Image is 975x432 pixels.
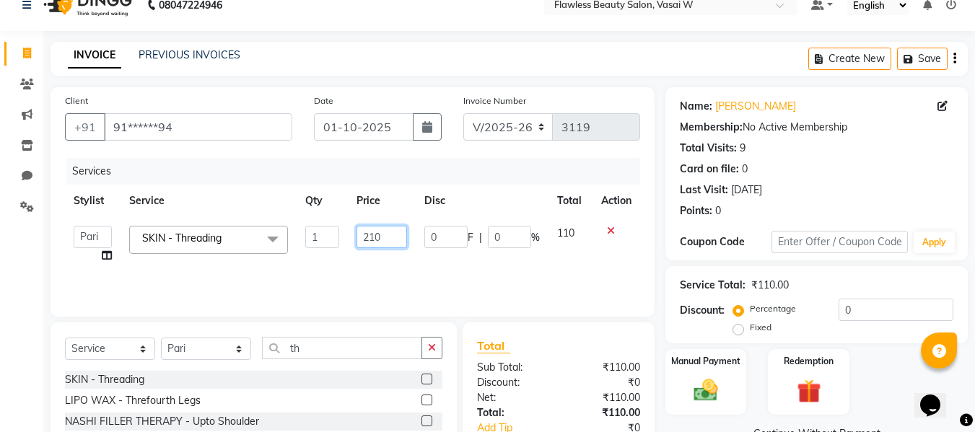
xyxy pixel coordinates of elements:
div: Membership: [680,120,743,135]
iframe: chat widget [914,374,961,418]
label: Date [314,94,333,107]
label: Client [65,94,88,107]
div: [DATE] [731,182,762,198]
label: Manual Payment [671,355,740,368]
th: Stylist [65,185,121,217]
div: Card on file: [680,162,739,177]
div: Name: [680,99,712,114]
div: Total Visits: [680,141,737,156]
div: NASHI FILLER THERAPY - Upto Shoulder [65,414,259,429]
div: ₹0 [559,375,651,390]
button: Apply [914,232,955,253]
th: Service [121,185,297,217]
label: Percentage [750,302,796,315]
div: Service Total: [680,278,746,293]
a: INVOICE [68,43,121,69]
button: Create New [808,48,891,70]
div: Discount: [680,303,725,318]
label: Redemption [784,355,834,368]
div: 9 [740,141,746,156]
div: Net: [466,390,559,405]
div: Sub Total: [466,360,559,375]
span: | [479,230,482,245]
div: Total: [466,405,559,420]
div: Last Visit: [680,182,728,198]
div: Coupon Code [680,234,771,250]
th: Disc [416,185,548,217]
div: SKIN - Threading [65,372,144,387]
button: +91 [65,113,105,141]
div: 0 [715,203,721,219]
img: _gift.svg [790,376,828,406]
span: Total [477,338,510,353]
div: 0 [742,162,748,177]
div: Points: [680,203,712,219]
a: PREVIOUS INVOICES [139,48,240,61]
label: Fixed [750,321,771,334]
span: % [531,230,540,245]
label: Invoice Number [463,94,526,107]
div: ₹110.00 [559,405,651,420]
img: _cash.svg [686,376,725,404]
a: x [222,232,228,244]
th: Qty [297,185,349,217]
span: 110 [557,226,574,239]
input: Search by Name/Mobile/Email/Code [104,113,292,141]
div: LIPO WAX - Threfourth Legs [65,393,201,408]
th: Total [548,185,593,217]
th: Price [348,185,415,217]
input: Search or Scan [262,337,422,359]
a: [PERSON_NAME] [715,99,796,114]
div: ₹110.00 [751,278,789,293]
div: Services [66,158,651,185]
input: Enter Offer / Coupon Code [771,231,908,253]
div: No Active Membership [680,120,953,135]
div: Discount: [466,375,559,390]
span: SKIN - Threading [142,232,222,244]
div: ₹110.00 [559,360,651,375]
th: Action [593,185,640,217]
button: Save [897,48,948,70]
div: ₹110.00 [559,390,651,405]
span: F [468,230,473,245]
